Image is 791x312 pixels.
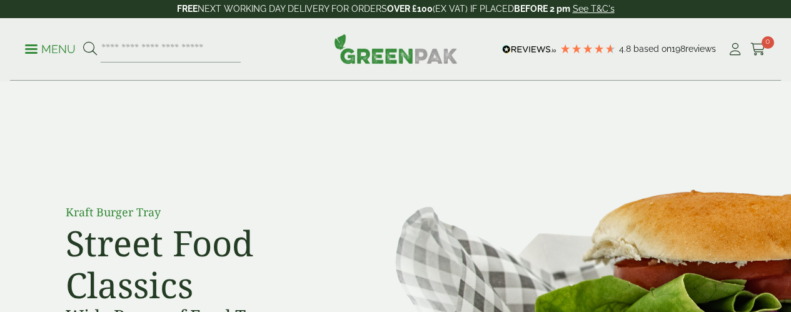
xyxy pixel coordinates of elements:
[750,43,766,56] i: Cart
[762,36,774,49] span: 0
[25,42,76,57] p: Menu
[502,45,557,54] img: REVIEWS.io
[514,4,570,14] strong: BEFORE 2 pm
[387,4,433,14] strong: OVER £100
[573,4,615,14] a: See T&C's
[619,44,633,54] span: 4.8
[727,43,743,56] i: My Account
[177,4,198,14] strong: FREE
[66,222,347,306] h2: Street Food Classics
[633,44,672,54] span: Based on
[25,42,76,54] a: Menu
[672,44,685,54] span: 198
[750,40,766,59] a: 0
[560,43,616,54] div: 4.79 Stars
[66,204,347,221] p: Kraft Burger Tray
[685,44,716,54] span: reviews
[334,34,458,64] img: GreenPak Supplies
